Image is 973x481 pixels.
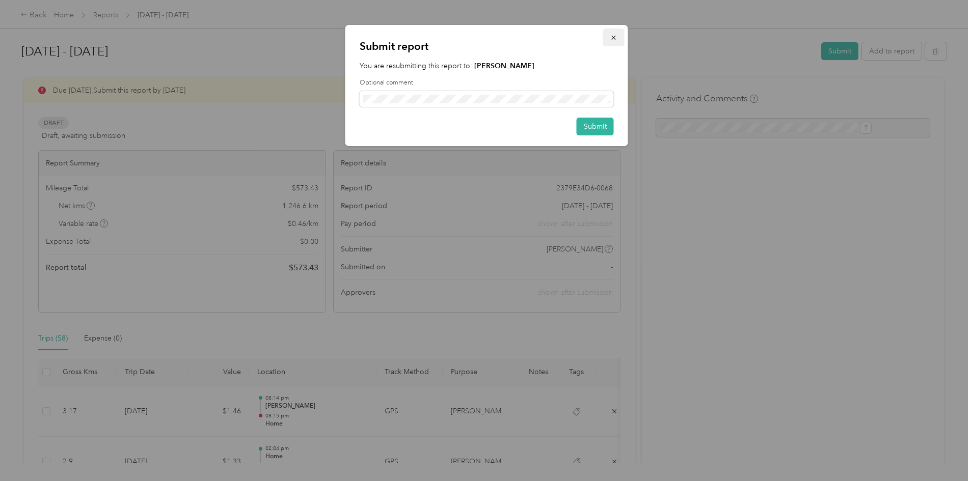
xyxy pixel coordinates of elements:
[916,424,973,481] iframe: Everlance-gr Chat Button Frame
[360,61,614,71] p: You are resubmitting this report to:
[360,78,614,88] label: Optional comment
[360,39,614,53] p: Submit report
[577,118,614,135] button: Submit
[474,62,534,70] strong: [PERSON_NAME]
